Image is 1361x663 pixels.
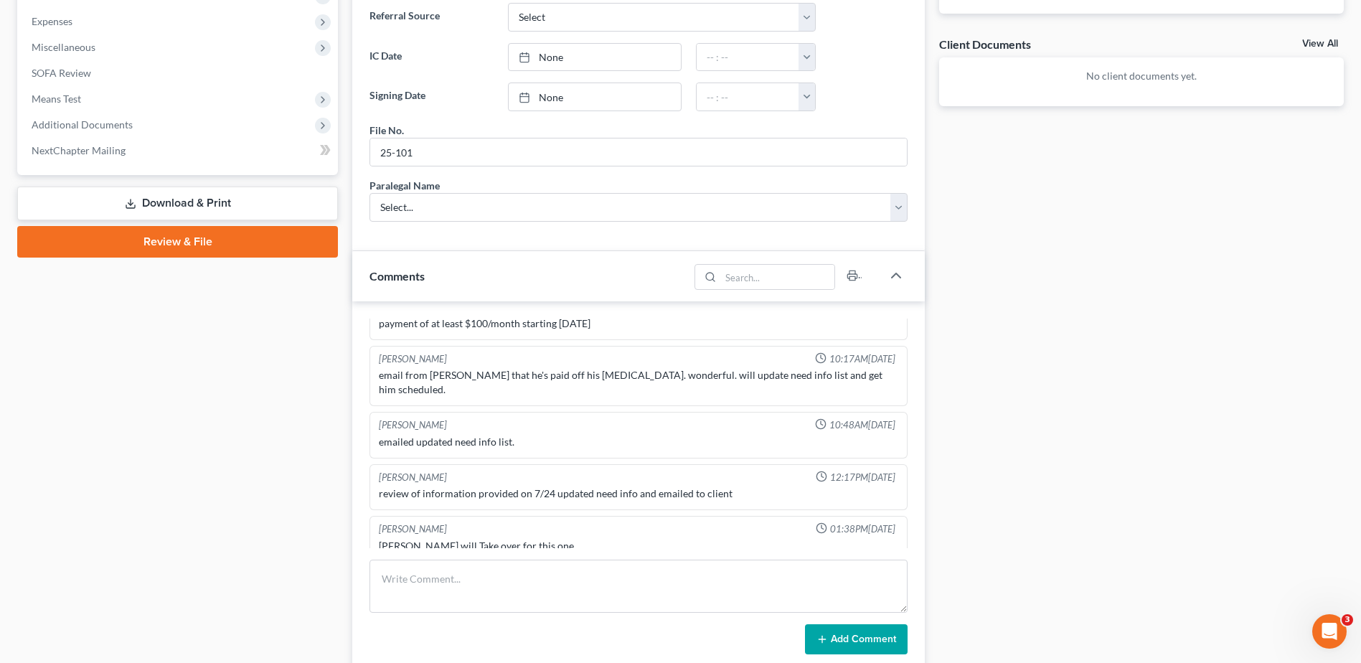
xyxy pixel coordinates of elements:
[509,44,681,71] a: None
[697,83,799,110] input: -- : --
[830,471,895,484] span: 12:17PM[DATE]
[805,624,908,654] button: Add Comment
[32,118,133,131] span: Additional Documents
[720,265,834,289] input: Search...
[32,67,91,79] span: SOFA Review
[1302,39,1338,49] a: View All
[829,352,895,366] span: 10:17AM[DATE]
[369,269,425,283] span: Comments
[32,41,95,53] span: Miscellaneous
[369,178,440,193] div: Paralegal Name
[20,60,338,86] a: SOFA Review
[829,418,895,432] span: 10:48AM[DATE]
[951,69,1332,83] p: No client documents yet.
[17,187,338,220] a: Download & Print
[32,144,126,156] span: NextChapter Mailing
[362,83,500,111] label: Signing Date
[379,368,898,397] div: email from [PERSON_NAME] that he's paid off his [MEDICAL_DATA]. wonderful. will update need info ...
[32,15,72,27] span: Expenses
[32,93,81,105] span: Means Test
[17,226,338,258] a: Review & File
[379,486,898,501] div: review of information provided on 7/24 updated need info and emailed to client
[939,37,1031,52] div: Client Documents
[379,418,447,432] div: [PERSON_NAME]
[362,3,500,32] label: Referral Source
[379,539,898,553] div: [PERSON_NAME] will Take over for this one.
[830,522,895,536] span: 01:38PM[DATE]
[379,471,447,484] div: [PERSON_NAME]
[369,123,404,138] div: File No.
[509,83,681,110] a: None
[379,522,447,536] div: [PERSON_NAME]
[697,44,799,71] input: -- : --
[1312,614,1347,649] iframe: Intercom live chat
[20,138,338,164] a: NextChapter Mailing
[1342,614,1353,626] span: 3
[370,138,907,166] input: --
[362,43,500,72] label: IC Date
[379,352,447,366] div: [PERSON_NAME]
[379,435,898,449] div: emailed updated need info list.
